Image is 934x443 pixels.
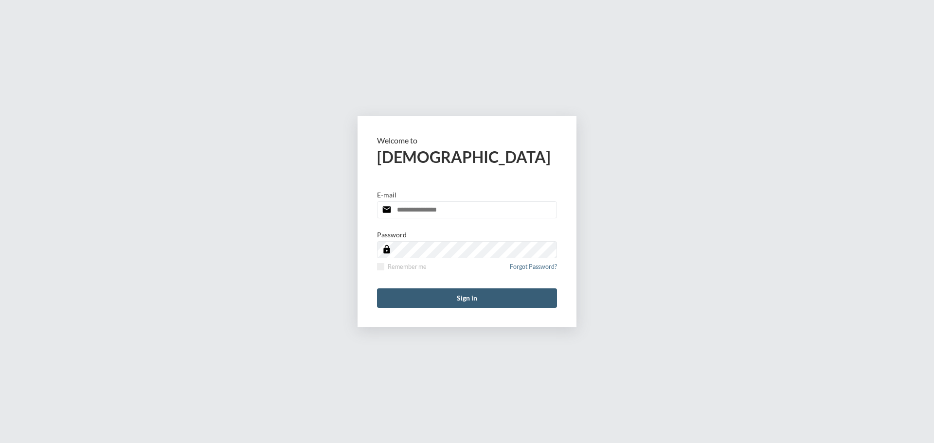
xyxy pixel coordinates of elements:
[510,263,557,276] a: Forgot Password?
[377,230,407,239] p: Password
[377,191,396,199] p: E-mail
[377,263,427,270] label: Remember me
[377,147,557,166] h2: [DEMOGRAPHIC_DATA]
[377,288,557,308] button: Sign in
[377,136,557,145] p: Welcome to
